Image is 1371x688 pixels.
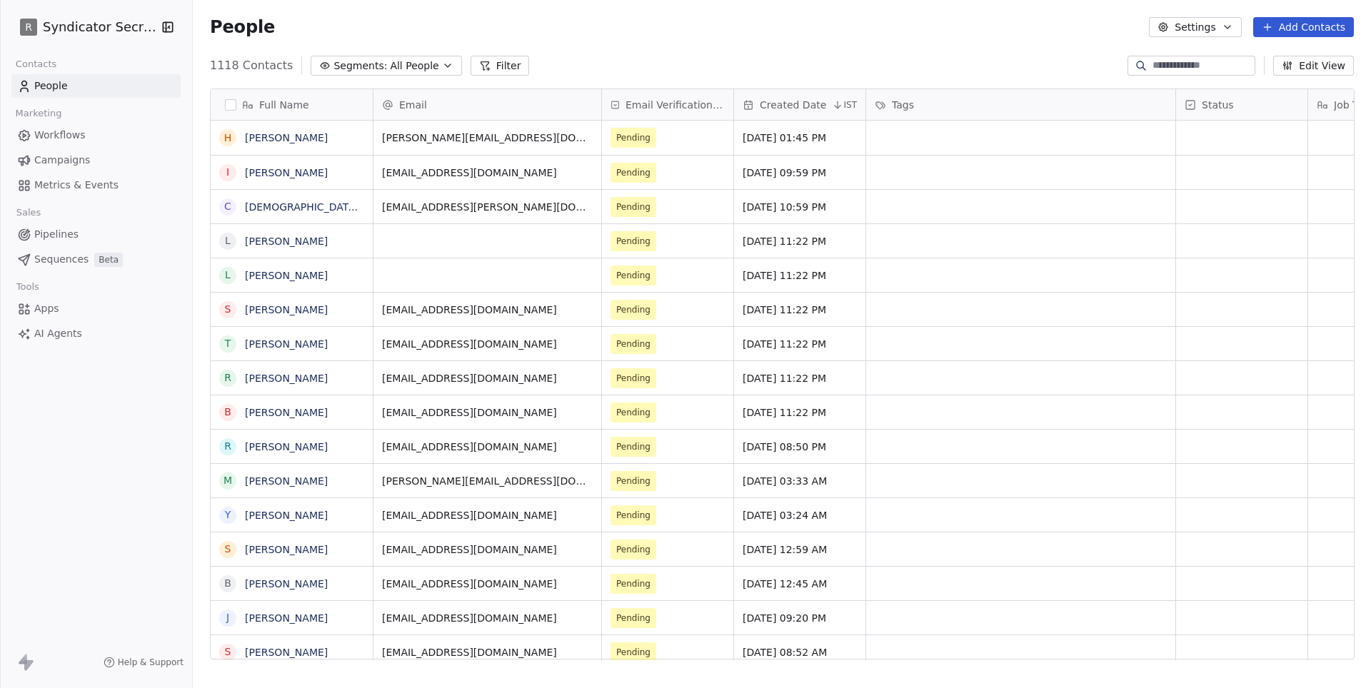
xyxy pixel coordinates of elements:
[245,304,328,315] a: [PERSON_NAME]
[1176,89,1307,120] div: Status
[1273,56,1354,76] button: Edit View
[245,201,441,213] a: [DEMOGRAPHIC_DATA][PERSON_NAME]
[1202,98,1234,112] span: Status
[333,59,387,74] span: Segments:
[743,542,857,557] span: [DATE] 12:59 AM
[743,577,857,591] span: [DATE] 12:45 AM
[226,610,229,625] div: j
[104,657,184,668] a: Help & Support
[743,474,857,488] span: [DATE] 03:33 AM
[1253,17,1354,37] button: Add Contacts
[224,131,232,146] div: H
[743,611,857,625] span: [DATE] 09:20 PM
[382,200,593,214] span: [EMAIL_ADDRESS][PERSON_NAME][DOMAIN_NAME]
[224,199,231,214] div: C
[743,371,857,385] span: [DATE] 11:22 PM
[382,166,593,180] span: [EMAIL_ADDRESS][DOMAIN_NAME]
[34,178,119,193] span: Metrics & Events
[11,297,181,320] a: Apps
[892,98,914,112] span: Tags
[225,336,231,351] div: t
[245,373,328,384] a: [PERSON_NAME]
[616,611,651,625] span: Pending
[743,268,857,283] span: [DATE] 11:22 PM
[11,223,181,246] a: Pipelines
[10,276,45,298] span: Tools
[616,131,651,145] span: Pending
[34,326,82,341] span: AI Agents
[743,234,857,248] span: [DATE] 11:22 PM
[9,54,63,75] span: Contacts
[34,227,79,242] span: Pipelines
[34,79,68,93] span: People
[9,103,68,124] span: Marketing
[743,166,857,180] span: [DATE] 09:59 PM
[224,576,231,591] div: B
[616,440,651,454] span: Pending
[382,542,593,557] span: [EMAIL_ADDRESS][DOMAIN_NAME]
[602,89,733,120] div: Email Verification Status
[743,200,857,214] span: [DATE] 10:59 PM
[11,148,181,172] a: Campaigns
[224,370,231,385] div: R
[616,337,651,351] span: Pending
[843,99,857,111] span: IST
[626,98,725,112] span: Email Verification Status
[225,542,231,557] div: S
[245,510,328,521] a: [PERSON_NAME]
[616,508,651,522] span: Pending
[382,337,593,351] span: [EMAIL_ADDRESS][DOMAIN_NAME]
[245,236,328,247] a: [PERSON_NAME]
[734,89,865,120] div: Created DateIST
[866,89,1175,120] div: Tags
[225,302,231,317] div: S
[743,645,857,659] span: [DATE] 08:52 AM
[245,475,328,487] a: [PERSON_NAME]
[34,252,89,267] span: Sequences
[259,98,309,112] span: Full Name
[94,253,123,267] span: Beta
[382,508,593,522] span: [EMAIL_ADDRESS][DOMAIN_NAME]
[616,200,651,214] span: Pending
[616,645,651,659] span: Pending
[743,508,857,522] span: [DATE] 03:24 AM
[225,644,231,659] div: S
[11,248,181,271] a: SequencesBeta
[245,578,328,590] a: [PERSON_NAME]
[382,303,593,317] span: [EMAIL_ADDRESS][DOMAIN_NAME]
[743,337,857,351] span: [DATE] 11:22 PM
[211,89,373,120] div: Full Name
[390,59,438,74] span: All People
[382,645,593,659] span: [EMAIL_ADDRESS][DOMAIN_NAME]
[245,167,328,178] a: [PERSON_NAME]
[245,270,328,281] a: [PERSON_NAME]
[34,153,90,168] span: Campaigns
[245,132,328,143] a: [PERSON_NAME]
[382,474,593,488] span: [PERSON_NAME][EMAIL_ADDRESS][DOMAIN_NAME]
[616,371,651,385] span: Pending
[616,166,651,180] span: Pending
[616,234,651,248] span: Pending
[43,18,157,36] span: Syndicator Secrets
[211,121,373,660] div: grid
[1149,17,1241,37] button: Settings
[224,405,231,420] div: B
[34,128,86,143] span: Workflows
[25,20,32,34] span: R
[245,544,328,555] a: [PERSON_NAME]
[224,473,232,488] div: M
[225,507,231,522] div: Y
[245,407,328,418] a: [PERSON_NAME]
[245,612,328,624] a: [PERSON_NAME]
[382,577,593,591] span: [EMAIL_ADDRESS][DOMAIN_NAME]
[743,131,857,145] span: [DATE] 01:45 PM
[382,611,593,625] span: [EMAIL_ADDRESS][DOMAIN_NAME]
[399,98,427,112] span: Email
[11,123,181,147] a: Workflows
[118,657,184,668] span: Help & Support
[245,441,328,452] a: [PERSON_NAME]
[616,268,651,283] span: Pending
[382,405,593,420] span: [EMAIL_ADDRESS][DOMAIN_NAME]
[225,233,231,248] div: L
[743,405,857,420] span: [DATE] 11:22 PM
